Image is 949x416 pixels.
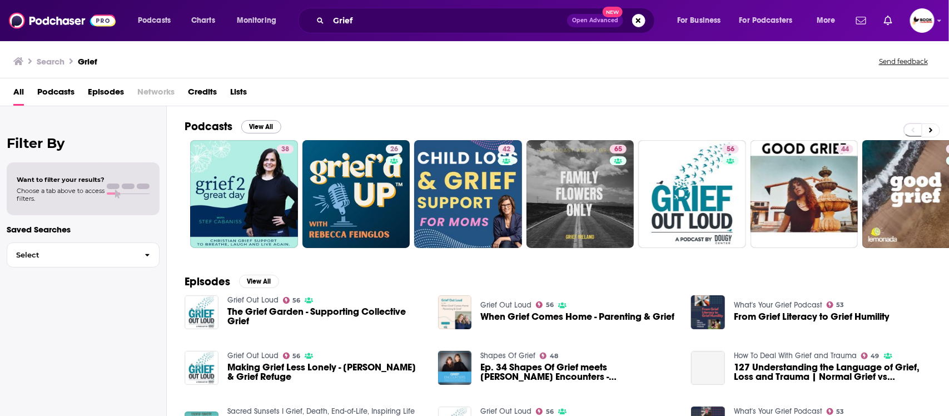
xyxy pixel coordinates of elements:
span: Open Advanced [572,18,618,23]
a: Lists [230,83,247,106]
img: User Profile [910,8,935,33]
span: 56 [292,354,300,359]
h2: Filter By [7,135,160,151]
img: From Grief Literacy to Grief Humility [691,295,725,329]
a: Grief Out Loud [227,295,279,305]
span: Charts [191,13,215,28]
h3: Grief [78,56,97,67]
a: 127 Understanding the Language of Grief, Loss and Trauma | Normal Grief vs Pathological Grief [691,351,725,385]
a: How To Deal With Grief and Trauma [734,351,857,360]
a: Episodes [88,83,124,106]
a: 56 [536,408,554,415]
a: 26 [386,145,403,153]
span: 56 [727,144,734,155]
h3: Search [37,56,64,67]
a: 48 [540,353,558,359]
a: 127 Understanding the Language of Grief, Loss and Trauma | Normal Grief vs Pathological Grief [734,363,931,382]
img: The Grief Garden - Supporting Collective Grief [185,295,218,329]
a: Credits [188,83,217,106]
button: open menu [809,12,849,29]
a: Grief Out Loud [480,407,531,416]
button: open menu [732,12,809,29]
span: Select [7,251,136,259]
h2: Podcasts [185,120,232,133]
button: Select [7,242,160,268]
a: 65 [526,140,634,248]
a: The Grief Garden - Supporting Collective Grief [227,307,425,326]
a: Charts [184,12,222,29]
a: When Grief Comes Home - Parenting & Grief [480,312,674,321]
button: View All [239,275,279,288]
span: 65 [614,144,622,155]
span: 49 [871,354,880,359]
a: EpisodesView All [185,275,279,289]
a: 38 [190,140,298,248]
a: 38 [277,145,294,153]
span: For Business [677,13,721,28]
span: 53 [837,303,844,308]
a: Show notifications dropdown [852,11,871,30]
span: 38 [281,144,289,155]
span: 48 [550,354,558,359]
span: Want to filter your results? [17,176,105,184]
a: Ep. 34 Shapes Of Grief meets Grief Encounters - Venetia & Liz Share thoughts on Grief and Loss [480,363,678,382]
a: 56 [536,301,554,308]
h2: Episodes [185,275,230,289]
a: 42 [414,140,522,248]
span: Making Grief Less Lonely - [PERSON_NAME] & Grief Refuge [227,363,425,382]
span: 56 [292,298,300,303]
span: 56 [546,303,554,308]
img: Podchaser - Follow, Share and Rate Podcasts [9,10,116,31]
span: 42 [503,144,510,155]
a: Making Grief Less Lonely - Reid Peterson & Grief Refuge [227,363,425,382]
a: Podcasts [37,83,74,106]
span: Ep. 34 Shapes Of Grief meets [PERSON_NAME] Encounters - [PERSON_NAME] & [PERSON_NAME] Share thoug... [480,363,678,382]
input: Search podcasts, credits, & more... [329,12,567,29]
a: PodcastsView All [185,120,281,133]
span: Networks [137,83,175,106]
span: For Podcasters [739,13,793,28]
a: Show notifications dropdown [880,11,897,30]
button: Show profile menu [910,8,935,33]
button: open menu [229,12,291,29]
button: Send feedback [876,57,931,66]
a: What's Your Grief Podcast [734,407,822,416]
a: 49 [861,353,880,359]
span: New [603,7,623,17]
span: More [817,13,836,28]
a: 56 [722,145,739,153]
a: 56 [283,297,301,304]
a: All [13,83,24,106]
span: Choose a tab above to access filters. [17,187,105,202]
span: 53 [837,409,844,414]
img: Ep. 34 Shapes Of Grief meets Grief Encounters - Venetia & Liz Share thoughts on Grief and Loss [438,351,472,385]
button: Open AdvancedNew [567,14,623,27]
a: 56 [283,353,301,359]
a: 26 [302,140,410,248]
button: open menu [669,12,735,29]
a: Shapes Of Grief [480,351,535,360]
img: When Grief Comes Home - Parenting & Grief [438,295,472,329]
a: Grief Out Loud [480,300,531,310]
p: Saved Searches [7,224,160,235]
button: open menu [130,12,185,29]
a: 56 [638,140,746,248]
span: Monitoring [237,13,276,28]
a: From Grief Literacy to Grief Humility [734,312,890,321]
a: Grief Out Loud [227,351,279,360]
button: View All [241,120,281,133]
span: 56 [546,409,554,414]
span: Logged in as BookLaunchers [910,8,935,33]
